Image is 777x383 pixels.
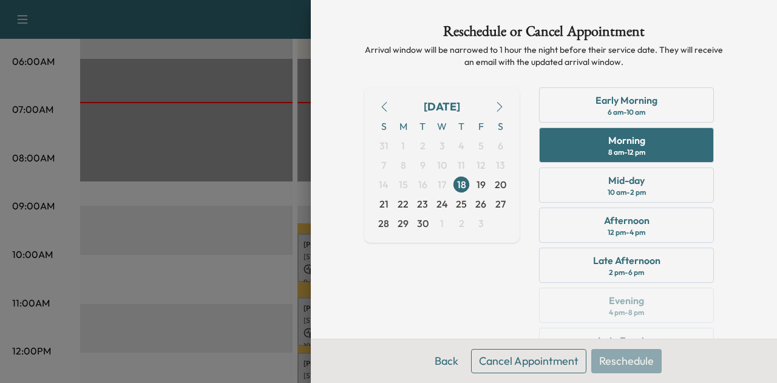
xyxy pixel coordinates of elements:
[379,177,388,192] span: 14
[471,117,490,136] span: F
[608,133,645,147] div: Morning
[608,107,645,117] div: 6 am - 10 am
[439,138,445,153] span: 3
[427,349,466,373] button: Back
[436,197,448,211] span: 24
[364,24,724,44] h1: Reschedule or Cancel Appointment
[477,177,486,192] span: 19
[593,253,660,268] div: Late Afternoon
[490,117,510,136] span: S
[471,349,586,373] button: Cancel Appointment
[374,117,393,136] span: S
[438,177,446,192] span: 17
[417,197,428,211] span: 23
[424,98,460,115] div: [DATE]
[458,138,464,153] span: 4
[393,117,413,136] span: M
[478,216,484,231] span: 3
[498,138,503,153] span: 6
[413,117,432,136] span: T
[379,197,388,211] span: 21
[417,216,429,231] span: 30
[495,197,506,211] span: 27
[456,197,467,211] span: 25
[420,138,426,153] span: 2
[398,197,409,211] span: 22
[437,158,447,172] span: 10
[604,213,650,228] div: Afternoon
[432,117,452,136] span: W
[595,93,657,107] div: Early Morning
[440,216,444,231] span: 1
[364,44,724,68] p: Arrival window will be narrowed to 1 hour the night before their service date. They will receive ...
[477,158,486,172] span: 12
[495,177,506,192] span: 20
[401,138,405,153] span: 1
[608,188,646,197] div: 10 am - 2 pm
[608,147,645,157] div: 8 am - 12 pm
[378,216,389,231] span: 28
[459,216,464,231] span: 2
[418,177,427,192] span: 16
[399,177,408,192] span: 15
[478,138,484,153] span: 5
[609,268,644,277] div: 2 pm - 6 pm
[401,158,406,172] span: 8
[458,158,465,172] span: 11
[475,197,486,211] span: 26
[379,138,388,153] span: 31
[608,228,645,237] div: 12 pm - 4 pm
[496,158,505,172] span: 13
[608,173,645,188] div: Mid-day
[420,158,426,172] span: 9
[457,177,466,192] span: 18
[381,158,386,172] span: 7
[398,216,409,231] span: 29
[452,117,471,136] span: T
